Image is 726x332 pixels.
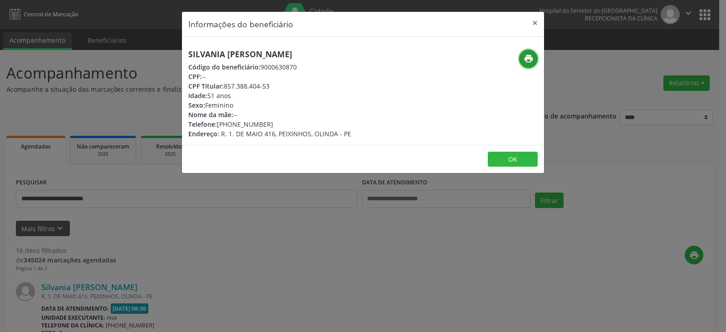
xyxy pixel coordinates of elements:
div: -- [188,110,351,119]
h5: Silvania [PERSON_NAME] [188,50,351,59]
button: Close [526,12,544,34]
span: Endereço: [188,129,219,138]
button: print [519,50,538,68]
div: 9000630870 [188,62,351,72]
span: CPF: [188,72,201,81]
div: Feminino [188,100,351,110]
span: CPF Titular: [188,82,224,90]
div: 857.388.404-53 [188,81,351,91]
span: Sexo: [188,101,205,109]
button: OK [488,152,538,167]
span: Telefone: [188,120,217,129]
div: [PHONE_NUMBER] [188,119,351,129]
span: Idade: [188,91,207,100]
span: Código do beneficiário: [188,63,260,71]
div: 51 anos [188,91,351,100]
span: R. 1. DE MAIO 416, PEIXINHOS, OLINDA - PE [221,129,351,138]
span: Nome da mãe: [188,110,233,119]
div: -- [188,72,351,81]
i: print [524,54,534,64]
h5: Informações do beneficiário [188,18,293,30]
